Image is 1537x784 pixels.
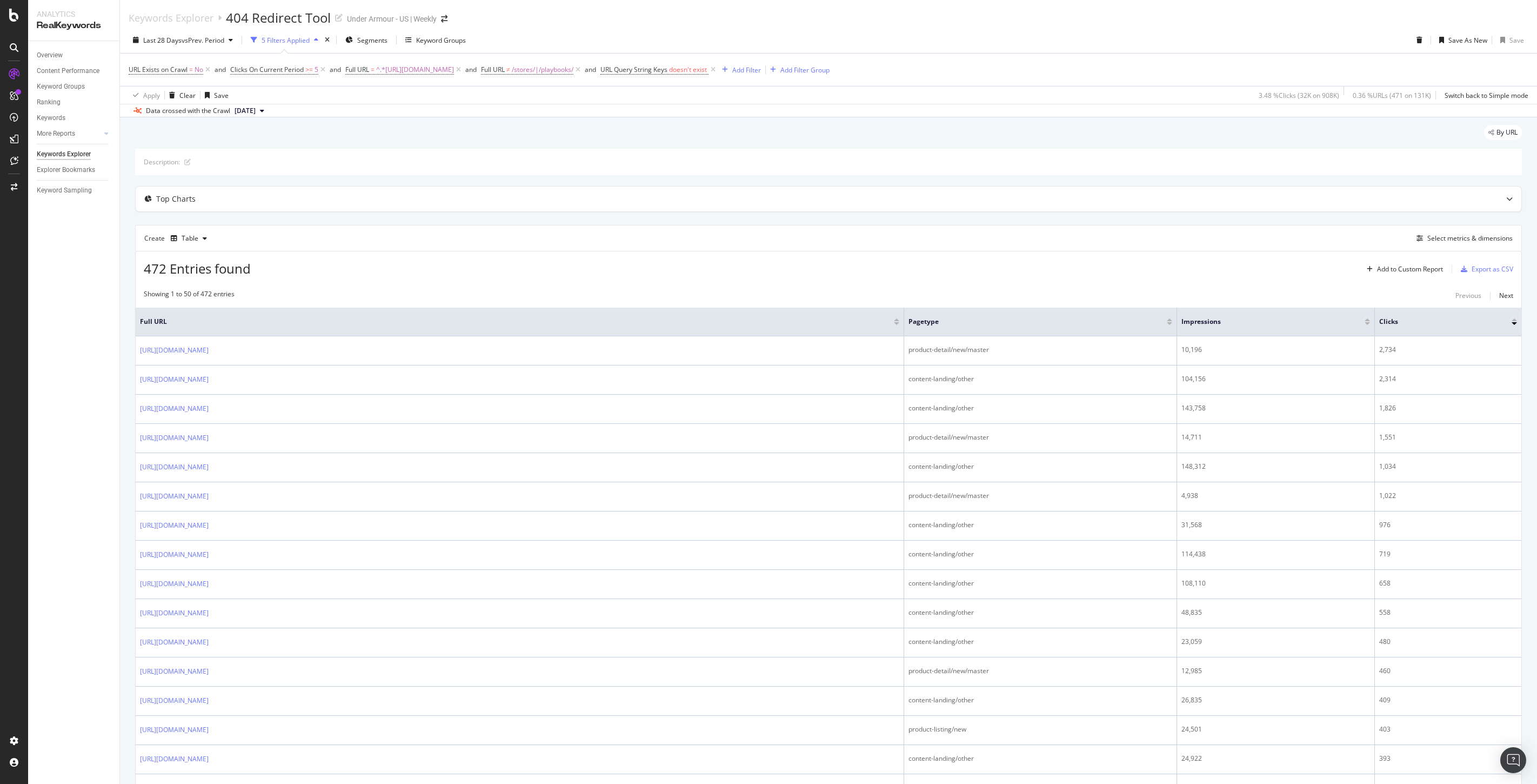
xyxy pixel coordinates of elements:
[226,9,331,27] div: 404 Redirect Tool
[416,36,466,45] div: Keyword Groups
[140,666,209,677] a: [URL][DOMAIN_NAME]
[37,164,112,176] a: Explorer Bookmarks
[1181,403,1370,413] div: 143,758
[908,433,1172,442] div: product-detail/new/master
[1181,433,1370,442] div: 14,711
[1427,234,1513,243] div: Select metrics & dimensions
[182,235,198,242] div: Table
[1259,91,1339,100] div: 3.48 % Clicks ( 32K on 908K )
[1181,491,1370,501] div: 4,938
[1440,87,1528,104] button: Switch back to Simple mode
[1181,637,1370,647] div: 23,059
[481,65,505,74] span: Full URL
[371,65,375,74] span: =
[37,149,112,160] a: Keywords Explorer
[1181,579,1370,588] div: 108,110
[37,149,91,160] div: Keywords Explorer
[1379,491,1517,501] div: 1,022
[1455,291,1481,300] div: Previous
[766,63,830,76] button: Add Filter Group
[179,91,196,100] div: Clear
[140,520,209,531] a: [URL][DOMAIN_NAME]
[1379,520,1517,530] div: 976
[908,549,1172,559] div: content-landing/other
[140,345,209,356] a: [URL][DOMAIN_NAME]
[37,81,85,92] div: Keyword Groups
[1181,725,1370,734] div: 24,501
[585,64,596,75] button: and
[1435,31,1487,49] button: Save As New
[1181,520,1370,530] div: 31,568
[908,754,1172,763] div: content-landing/other
[214,91,229,100] div: Save
[1353,91,1431,100] div: 0.36 % URLs ( 471 on 131K )
[144,230,211,247] div: Create
[189,65,193,74] span: =
[780,65,830,75] div: Add Filter Group
[908,374,1172,384] div: content-landing/other
[235,106,256,116] span: 2025 Aug. 21st
[146,106,230,116] div: Data crossed with the Crawl
[1379,754,1517,763] div: 393
[323,35,332,45] div: times
[140,433,209,443] a: [URL][DOMAIN_NAME]
[585,65,596,74] div: and
[1456,261,1513,278] button: Export as CSV
[144,289,235,302] div: Showing 1 to 50 of 472 entries
[166,230,211,247] button: Table
[1379,695,1517,705] div: 409
[330,65,341,74] div: and
[1499,289,1513,302] button: Next
[1379,403,1517,413] div: 1,826
[908,520,1172,530] div: content-landing/other
[129,31,237,49] button: Last 28 DaysvsPrev. Period
[1496,31,1524,49] button: Save
[1484,125,1522,140] div: legacy label
[1181,754,1370,763] div: 24,922
[215,65,226,74] div: and
[165,87,196,104] button: Clear
[140,608,209,619] a: [URL][DOMAIN_NAME]
[908,666,1172,676] div: product-detail/new/master
[908,403,1172,413] div: content-landing/other
[347,14,437,24] div: Under Armour - US | Weekly
[230,65,304,74] span: Clicks On Current Period
[1181,549,1370,559] div: 114,438
[129,65,188,74] span: URL Exists on Crawl
[37,97,112,108] a: Ranking
[600,65,667,74] span: URL Query String Keys
[129,12,213,24] a: Keywords Explorer
[1362,261,1443,278] button: Add to Custom Report
[1379,374,1517,384] div: 2,314
[129,87,160,104] button: Apply
[144,157,180,167] div: Description:
[140,695,209,706] a: [URL][DOMAIN_NAME]
[465,64,477,75] button: and
[37,50,63,61] div: Overview
[143,91,160,100] div: Apply
[215,64,226,75] button: and
[140,549,209,560] a: [URL][DOMAIN_NAME]
[908,491,1172,501] div: product-detail/new/master
[1379,608,1517,617] div: 558
[230,104,269,117] button: [DATE]
[908,637,1172,647] div: content-landing/other
[1379,345,1517,355] div: 2,734
[182,36,224,45] span: vs Prev. Period
[1181,317,1348,327] span: Impressions
[357,36,387,45] span: Segments
[506,65,510,74] span: ≠
[732,65,761,75] div: Add Filter
[143,36,182,45] span: Last 28 Days
[144,260,251,277] span: 472 Entries found
[195,62,203,77] span: No
[1379,549,1517,559] div: 719
[1181,666,1370,676] div: 12,985
[37,128,101,139] a: More Reports
[37,128,75,139] div: More Reports
[140,637,209,648] a: [URL][DOMAIN_NAME]
[37,164,95,176] div: Explorer Bookmarks
[37,50,112,61] a: Overview
[1181,374,1370,384] div: 104,156
[246,31,323,49] button: 5 Filters Applied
